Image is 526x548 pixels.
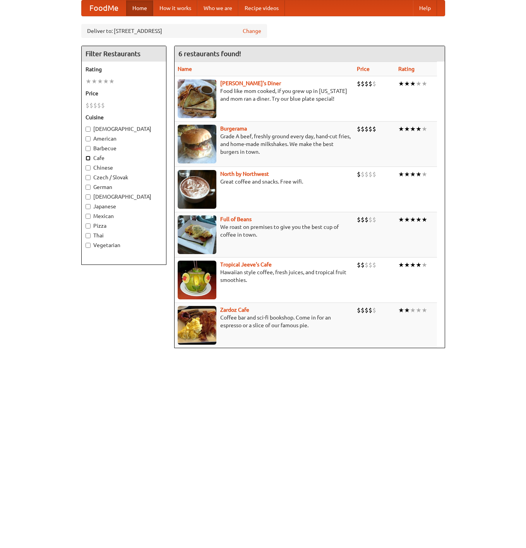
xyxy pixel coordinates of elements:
[178,50,241,57] ng-pluralize: 6 restaurants found!
[91,77,97,86] li: ★
[86,232,162,239] label: Thai
[410,79,416,88] li: ★
[197,0,238,16] a: Who we are
[178,132,351,156] p: Grade A beef, freshly ground every day, hand-cut fries, and home-made milkshakes. We make the bes...
[365,79,368,88] li: $
[178,66,192,72] a: Name
[178,306,216,345] img: zardoz.jpg
[86,89,162,97] h5: Price
[372,125,376,133] li: $
[372,306,376,314] li: $
[86,194,91,199] input: [DEMOGRAPHIC_DATA]
[220,307,249,313] b: Zardoz Cafe
[361,125,365,133] li: $
[357,261,361,269] li: $
[86,113,162,121] h5: Cuisine
[86,222,162,230] label: Pizza
[365,215,368,224] li: $
[86,174,162,181] label: Czech / Slovak
[410,215,416,224] li: ★
[178,215,216,254] img: beans.jpg
[368,215,372,224] li: $
[97,77,103,86] li: ★
[365,125,368,133] li: $
[86,175,91,180] input: Czech / Slovak
[421,125,427,133] li: ★
[398,170,404,179] li: ★
[404,215,410,224] li: ★
[368,170,372,179] li: $
[361,215,365,224] li: $
[410,306,416,314] li: ★
[220,125,247,132] a: Burgerama
[416,261,421,269] li: ★
[86,233,91,238] input: Thai
[220,261,272,268] a: Tropical Jeeve's Cafe
[178,261,216,299] img: jeeves.jpg
[86,146,91,151] input: Barbecue
[178,314,351,329] p: Coffee bar and sci-fi bookshop. Come in for an espresso or a slice of our famous pie.
[421,215,427,224] li: ★
[410,170,416,179] li: ★
[86,77,91,86] li: ★
[365,170,368,179] li: $
[365,306,368,314] li: $
[178,178,351,186] p: Great coffee and snacks. Free wifi.
[153,0,197,16] a: How it works
[372,79,376,88] li: $
[220,171,269,177] a: North by Northwest
[178,223,351,239] p: We roast on premises to give you the best cup of coffee in town.
[368,261,372,269] li: $
[361,79,365,88] li: $
[404,170,410,179] li: ★
[368,79,372,88] li: $
[86,243,91,248] input: Vegetarian
[86,223,91,228] input: Pizza
[416,79,421,88] li: ★
[86,101,89,110] li: $
[86,135,162,143] label: American
[81,24,267,38] div: Deliver to: [STREET_ADDRESS]
[86,65,162,73] h5: Rating
[243,27,261,35] a: Change
[86,136,91,141] input: American
[368,125,372,133] li: $
[421,306,427,314] li: ★
[86,241,162,249] label: Vegetarian
[368,306,372,314] li: $
[109,77,115,86] li: ★
[416,215,421,224] li: ★
[421,170,427,179] li: ★
[365,261,368,269] li: $
[398,125,404,133] li: ★
[357,66,370,72] a: Price
[372,215,376,224] li: $
[416,306,421,314] li: ★
[220,216,252,222] a: Full of Beans
[361,170,365,179] li: $
[220,80,281,86] b: [PERSON_NAME]'s Diner
[89,101,93,110] li: $
[86,193,162,201] label: [DEMOGRAPHIC_DATA]
[398,215,404,224] li: ★
[86,144,162,152] label: Barbecue
[413,0,437,16] a: Help
[126,0,153,16] a: Home
[86,212,162,220] label: Mexican
[357,306,361,314] li: $
[357,215,361,224] li: $
[361,261,365,269] li: $
[404,261,410,269] li: ★
[86,214,91,219] input: Mexican
[86,154,162,162] label: Cafe
[404,79,410,88] li: ★
[178,125,216,163] img: burgerama.jpg
[416,125,421,133] li: ★
[398,79,404,88] li: ★
[101,101,105,110] li: $
[357,79,361,88] li: $
[86,127,91,132] input: [DEMOGRAPHIC_DATA]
